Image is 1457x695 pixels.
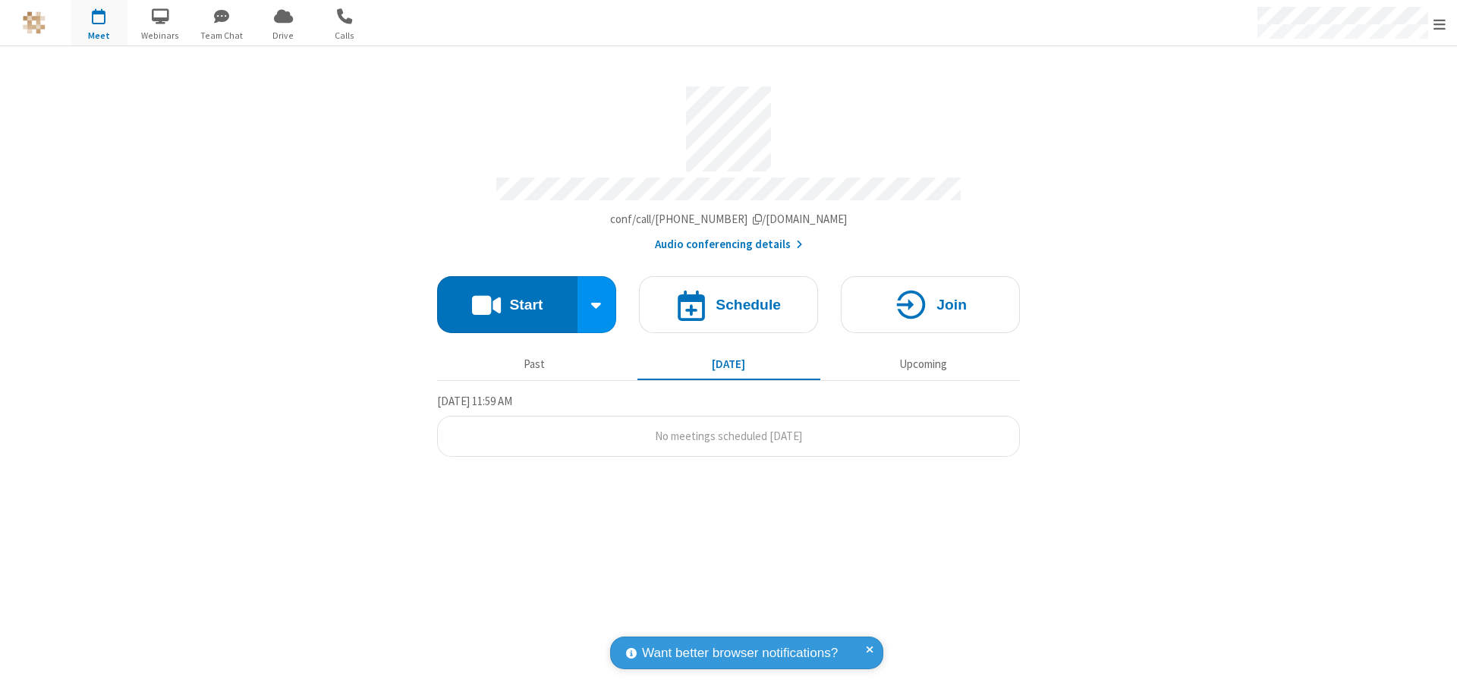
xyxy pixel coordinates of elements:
[23,11,46,34] img: QA Selenium DO NOT DELETE OR CHANGE
[655,429,802,443] span: No meetings scheduled [DATE]
[437,75,1020,253] section: Account details
[255,29,312,42] span: Drive
[832,350,1015,379] button: Upcoming
[637,350,820,379] button: [DATE]
[610,211,848,228] button: Copy my meeting room linkCopy my meeting room link
[443,350,626,379] button: Past
[1419,656,1446,684] iframe: Chat
[655,236,803,253] button: Audio conferencing details
[194,29,250,42] span: Team Chat
[437,392,1020,458] section: Today's Meetings
[316,29,373,42] span: Calls
[936,297,967,312] h4: Join
[642,643,838,663] span: Want better browser notifications?
[716,297,781,312] h4: Schedule
[610,212,848,226] span: Copy my meeting room link
[437,394,512,408] span: [DATE] 11:59 AM
[132,29,189,42] span: Webinars
[509,297,543,312] h4: Start
[437,276,577,333] button: Start
[639,276,818,333] button: Schedule
[577,276,617,333] div: Start conference options
[71,29,127,42] span: Meet
[841,276,1020,333] button: Join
